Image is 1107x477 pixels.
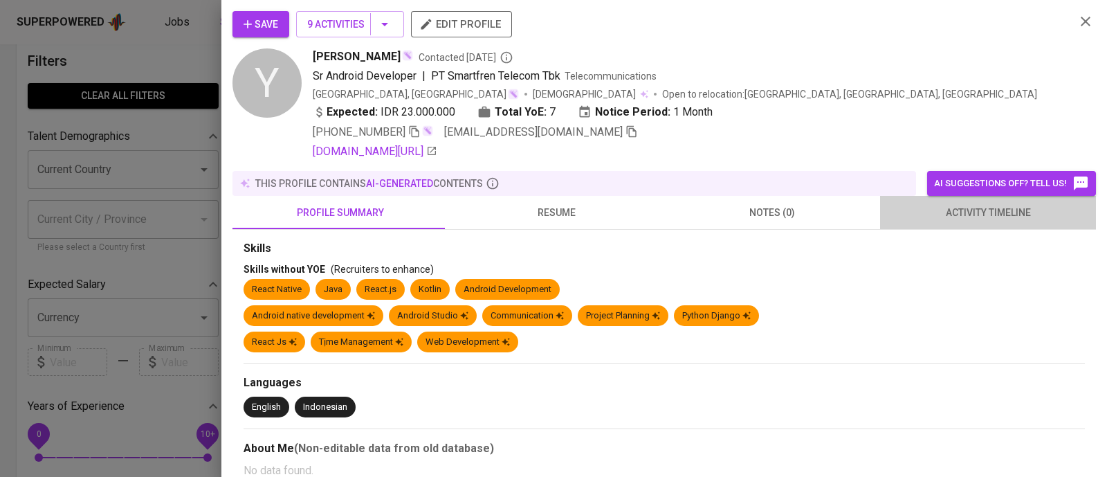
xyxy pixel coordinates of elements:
span: [DEMOGRAPHIC_DATA] [533,87,638,101]
div: React Native [252,283,302,296]
span: Save [244,16,278,33]
div: Android native development [252,309,375,323]
img: magic_wand.svg [508,89,519,100]
div: React Js [252,336,297,349]
span: AI-generated [366,178,433,189]
img: magic_wand.svg [422,125,433,136]
div: Communication [491,309,564,323]
span: edit profile [422,15,501,33]
span: [PHONE_NUMBER] [313,125,405,138]
span: resume [457,204,656,222]
div: Skills [244,241,1085,257]
span: Sr Android Developer [313,69,417,82]
span: (Recruiters to enhance) [331,264,434,275]
span: notes (0) [673,204,872,222]
a: edit profile [411,18,512,29]
p: Open to relocation : [GEOGRAPHIC_DATA], [GEOGRAPHIC_DATA], [GEOGRAPHIC_DATA] [662,87,1037,101]
b: Notice Period: [595,104,670,120]
span: PT Smartfren Telecom Tbk [431,69,560,82]
span: [EMAIL_ADDRESS][DOMAIN_NAME] [444,125,623,138]
div: Android Studio [397,309,468,323]
span: Skills without YOE [244,264,325,275]
div: 1 Month [578,104,713,120]
button: 9 Activities [296,11,404,37]
button: AI suggestions off? Tell us! [927,171,1096,196]
button: edit profile [411,11,512,37]
b: (Non-editable data from old database) [294,442,494,455]
svg: By Jakarta recruiter [500,51,513,64]
img: magic_wand.svg [402,50,413,61]
span: activity timeline [888,204,1088,222]
div: About Me [244,440,1085,457]
span: 7 [549,104,556,120]
div: Indonesian [303,401,347,414]
button: Save [232,11,289,37]
span: Telecommunications [565,71,657,82]
div: Java [324,283,342,296]
a: [DOMAIN_NAME][URL] [313,143,437,160]
div: Kotlin [419,283,441,296]
div: Languages [244,375,1085,391]
span: AI suggestions off? Tell us! [934,175,1089,192]
div: IDR 23.000.000 [313,104,455,120]
span: | [422,68,426,84]
div: Y [232,48,302,118]
span: [PERSON_NAME] [313,48,401,65]
span: profile summary [241,204,440,222]
div: React.js [365,283,396,296]
div: English [252,401,281,414]
div: Project Planning [586,309,660,323]
span: Contacted [DATE] [419,51,513,64]
div: Android Development [464,283,551,296]
div: [GEOGRAPHIC_DATA], [GEOGRAPHIC_DATA] [313,87,519,101]
b: Total YoE: [495,104,547,120]
b: Expected: [327,104,378,120]
div: Web Development [426,336,510,349]
div: Python Django [682,309,751,323]
p: this profile contains contents [255,177,483,190]
span: 9 Activities [307,16,393,33]
div: Tịme Management [319,336,403,349]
